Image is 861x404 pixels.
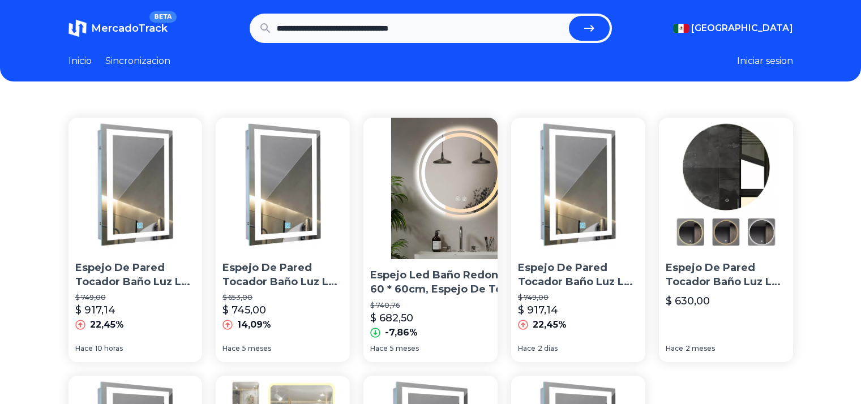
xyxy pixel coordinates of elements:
p: $ 745,00 [222,302,266,318]
p: $ 653,00 [222,293,343,302]
p: $ 917,14 [518,302,558,318]
a: Espejo De Pared Tocador Baño Luz Led Touch Cambio 3 LucesEspejo De Pared Tocador Baño Luz Led Tou... [659,118,793,362]
span: 5 meses [242,344,271,353]
img: Espejo De Pared Tocador Baño Luz Led Touch 3 Luces 170 [511,118,645,252]
span: BETA [149,11,176,23]
img: Espejo De Pared Tocador Baño Luz Led Touch Cambio 3 Luces [659,118,793,252]
span: Hace [75,344,93,353]
a: Espejo De Pared Tocador Baño Luz Led Touch 3 Luces 70x50 Envia EspejosEspejo De Pared Tocador Bañ... [216,118,350,362]
a: MercadoTrackBETA [68,19,168,37]
p: $ 917,14 [75,302,115,318]
p: 22,45% [90,318,124,332]
a: Sincronizacion [105,54,170,68]
p: $ 740,76 [370,301,553,310]
img: MercadoTrack [68,19,87,37]
span: Hace [370,344,388,353]
p: Espejo De Pared Tocador Baño Luz Led Touch 3 Luces 170 [518,261,639,289]
img: Espejo Led Baño Redondo Touch 60 * 60cm, Espejo De Tocador Moderno Redondo,espejo De Pared Regula... [391,118,533,259]
a: Inicio [68,54,92,68]
span: 10 horas [95,344,123,353]
p: Espejo Led Baño Redondo Touch 60 * 60cm, Espejo De Tocador Moderno Redondo,espejo De Pared Regula... [370,268,553,296]
p: $ 630,00 [666,293,710,309]
button: [GEOGRAPHIC_DATA] [673,22,793,35]
p: $ 749,00 [75,293,196,302]
a: Espejo Led Baño Redondo Touch 60 * 60cm, Espejo De Tocador Moderno Redondo,espejo De Pared Regula... [363,118,498,362]
a: Espejo De Pared Tocador Baño Luz Led Touch 3 Luces 124Espejo De Pared Tocador Baño Luz Led Touch ... [68,118,203,362]
a: Espejo De Pared Tocador Baño Luz Led Touch 3 Luces 170Espejo De Pared Tocador Baño Luz Led Touch ... [511,118,645,362]
p: $ 749,00 [518,293,639,302]
p: 14,09% [237,318,271,332]
p: Espejo De Pared Tocador Baño Luz Led Touch 3 Luces 70x50 Envia Espejos [222,261,343,289]
span: Hace [222,344,240,353]
p: 22,45% [533,318,567,332]
img: Mexico [673,24,689,33]
p: $ 682,50 [370,310,413,326]
span: MercadoTrack [91,22,168,35]
p: -7,86% [385,326,418,339]
button: Iniciar sesion [737,54,793,68]
img: Espejo De Pared Tocador Baño Luz Led Touch 3 Luces 70x50 Envia Espejos [216,118,350,252]
p: Espejo De Pared Tocador Baño Luz Led Touch 3 Luces 124 [75,261,196,289]
span: Hace [666,344,683,353]
span: [GEOGRAPHIC_DATA] [691,22,793,35]
p: Espejo De Pared Tocador Baño Luz Led Touch Cambio 3 Luces [666,261,786,289]
img: Espejo De Pared Tocador Baño Luz Led Touch 3 Luces 124 [68,118,203,252]
span: Hace [518,344,536,353]
span: 2 meses [686,344,715,353]
span: 2 días [538,344,558,353]
span: 5 meses [390,344,419,353]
